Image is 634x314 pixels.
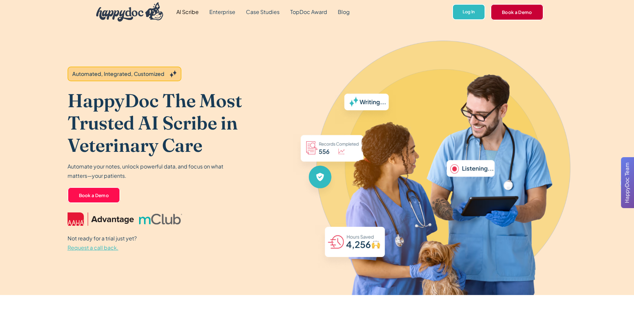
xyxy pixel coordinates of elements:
img: HappyDoc Logo: A happy dog with his ear up, listening. [96,2,163,22]
img: AAHA Advantage logo [68,212,134,226]
h1: HappyDoc The Most Trusted AI Scribe in Veterinary Care [68,89,292,157]
p: Automate your notes, unlock powerful data, and focus on what matters—your patients. [68,162,227,180]
span: Request a call back. [68,244,118,251]
a: home [91,1,163,23]
p: Not ready for a trial just yet? [68,234,137,252]
a: Log In [452,4,485,20]
img: mclub logo [139,214,182,224]
div: Automated, Integrated, Customized [72,70,164,78]
img: Grey sparkles. [170,70,177,78]
a: Book a Demo [491,4,543,20]
a: Book a Demo [68,187,120,203]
